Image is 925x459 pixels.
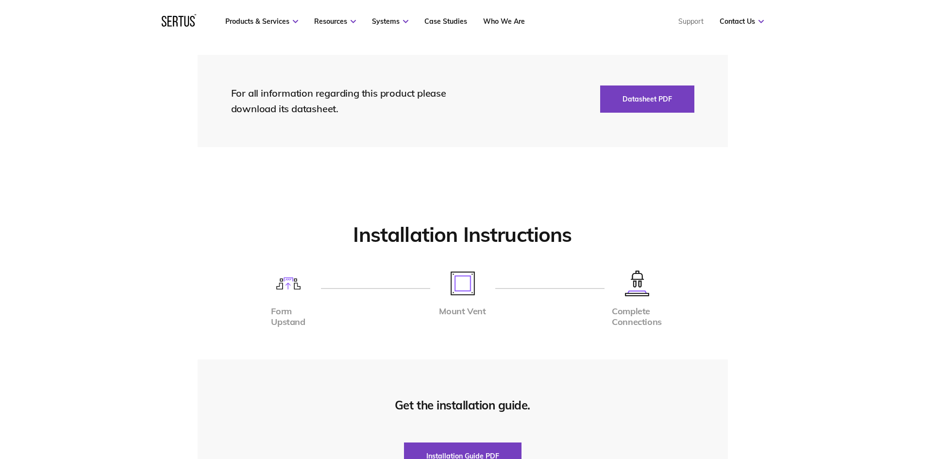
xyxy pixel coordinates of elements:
[271,306,305,328] div: Form Upstand
[439,306,486,317] div: Mount Vent
[612,306,662,328] div: Complete Connections
[424,17,467,26] a: Case Studies
[198,222,728,248] h2: Installation Instructions
[678,17,704,26] a: Support
[314,17,356,26] a: Resources
[720,17,764,26] a: Contact Us
[372,17,408,26] a: Systems
[600,85,694,113] button: Datasheet PDF
[395,398,530,412] div: Get the installation guide.
[231,85,464,117] div: For all information regarding this product please download its datasheet.
[483,17,525,26] a: Who We Are
[750,346,925,459] iframe: Chat Widget
[225,17,298,26] a: Products & Services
